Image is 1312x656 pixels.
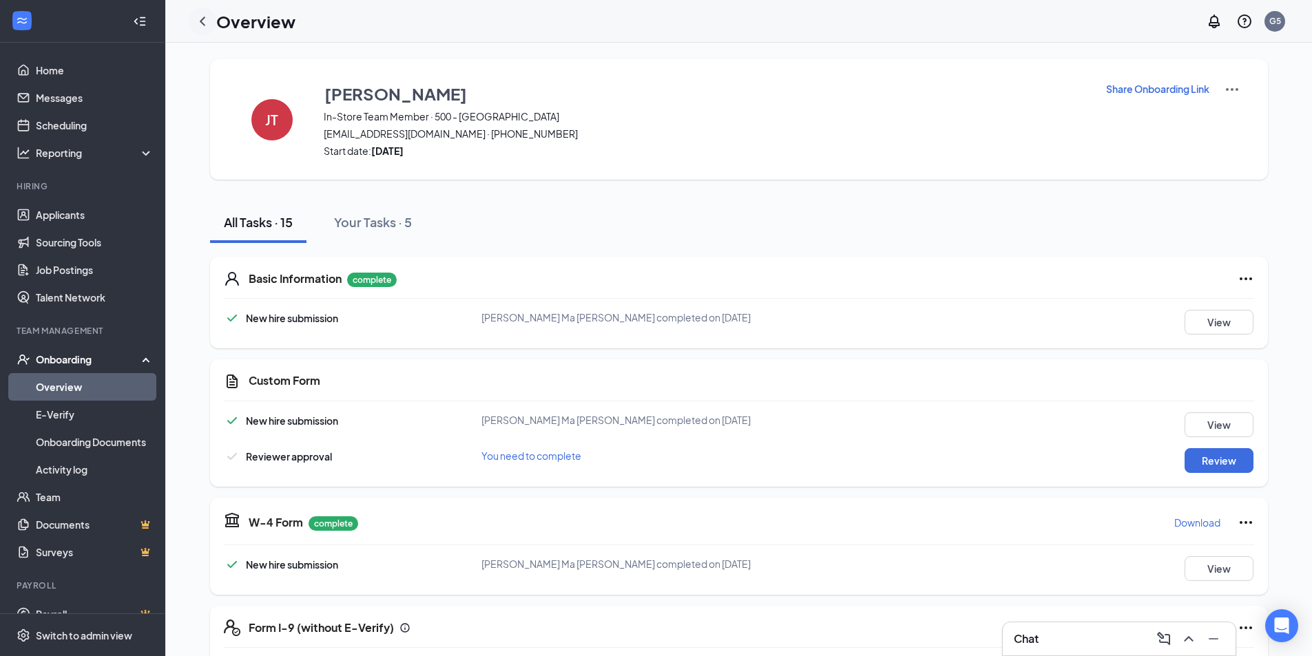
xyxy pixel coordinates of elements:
[36,628,132,642] div: Switch to admin view
[249,373,320,388] h5: Custom Form
[36,229,154,256] a: Sourcing Tools
[17,628,30,642] svg: Settings
[1180,631,1197,647] svg: ChevronUp
[1265,609,1298,642] div: Open Intercom Messenger
[36,84,154,112] a: Messages
[36,256,154,284] a: Job Postings
[17,325,151,337] div: Team Management
[36,401,154,428] a: E-Verify
[224,213,293,231] div: All Tasks · 15
[224,556,240,573] svg: Checkmark
[17,352,30,366] svg: UserCheck
[224,271,240,287] svg: User
[1178,628,1200,650] button: ChevronUp
[1224,81,1240,98] img: More Actions
[36,511,154,538] a: DocumentsCrown
[15,14,29,28] svg: WorkstreamLogo
[1202,628,1225,650] button: Minimize
[481,558,751,570] span: [PERSON_NAME] Ma [PERSON_NAME] completed on [DATE]
[481,414,751,426] span: [PERSON_NAME] Ma [PERSON_NAME] completed on [DATE]
[1206,13,1222,30] svg: Notifications
[246,312,338,324] span: New hire submission
[1185,556,1253,581] button: View
[36,284,154,311] a: Talent Network
[249,271,342,286] h5: Basic Information
[1106,82,1209,96] p: Share Onboarding Link
[246,414,338,427] span: New hire submission
[347,273,397,287] p: complete
[36,352,142,366] div: Onboarding
[324,127,1088,140] span: [EMAIL_ADDRESS][DOMAIN_NAME] · [PHONE_NUMBER]
[246,558,338,571] span: New hire submission
[36,373,154,401] a: Overview
[249,620,394,635] h5: Form I-9 (without E-Verify)
[36,201,154,229] a: Applicants
[36,146,154,160] div: Reporting
[324,82,467,105] h3: [PERSON_NAME]
[1236,13,1253,30] svg: QuestionInfo
[238,81,306,158] button: JT
[371,145,404,157] strong: [DATE]
[36,428,154,456] a: Onboarding Documents
[309,516,358,531] p: complete
[265,115,278,125] h4: JT
[1269,15,1281,27] div: G5
[133,14,147,28] svg: Collapse
[1174,511,1221,533] button: Download
[17,146,30,160] svg: Analysis
[224,511,240,528] svg: TaxGovernmentIcon
[1014,631,1039,646] h3: Chat
[1238,620,1254,636] svg: Ellipses
[17,180,151,192] div: Hiring
[36,56,154,84] a: Home
[17,580,151,591] div: Payroll
[249,515,303,530] h5: W-4 Form
[1238,271,1254,287] svg: Ellipses
[334,213,412,231] div: Your Tasks · 5
[1185,412,1253,437] button: View
[1105,81,1210,96] button: Share Onboarding Link
[36,456,154,483] a: Activity log
[36,112,154,139] a: Scheduling
[246,450,332,463] span: Reviewer approval
[36,538,154,566] a: SurveysCrown
[224,412,240,429] svg: Checkmark
[1174,516,1220,529] p: Download
[36,483,154,511] a: Team
[224,620,240,636] svg: FormI9EVerifyIcon
[224,310,240,326] svg: Checkmark
[224,373,240,390] svg: CustomFormIcon
[1153,628,1175,650] button: ComposeMessage
[224,448,240,465] svg: Checkmark
[36,600,154,628] a: PayrollCrown
[399,622,410,633] svg: Info
[324,81,1088,106] button: [PERSON_NAME]
[216,10,295,33] h1: Overview
[1156,631,1172,647] svg: ComposeMessage
[194,13,211,30] svg: ChevronLeft
[324,109,1088,123] span: In-Store Team Member · 500 - [GEOGRAPHIC_DATA]
[1238,514,1254,531] svg: Ellipses
[1185,310,1253,335] button: View
[1185,448,1253,473] button: Review
[481,311,751,324] span: [PERSON_NAME] Ma [PERSON_NAME] completed on [DATE]
[324,144,1088,158] span: Start date:
[1205,631,1222,647] svg: Minimize
[481,449,581,462] span: You need to complete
